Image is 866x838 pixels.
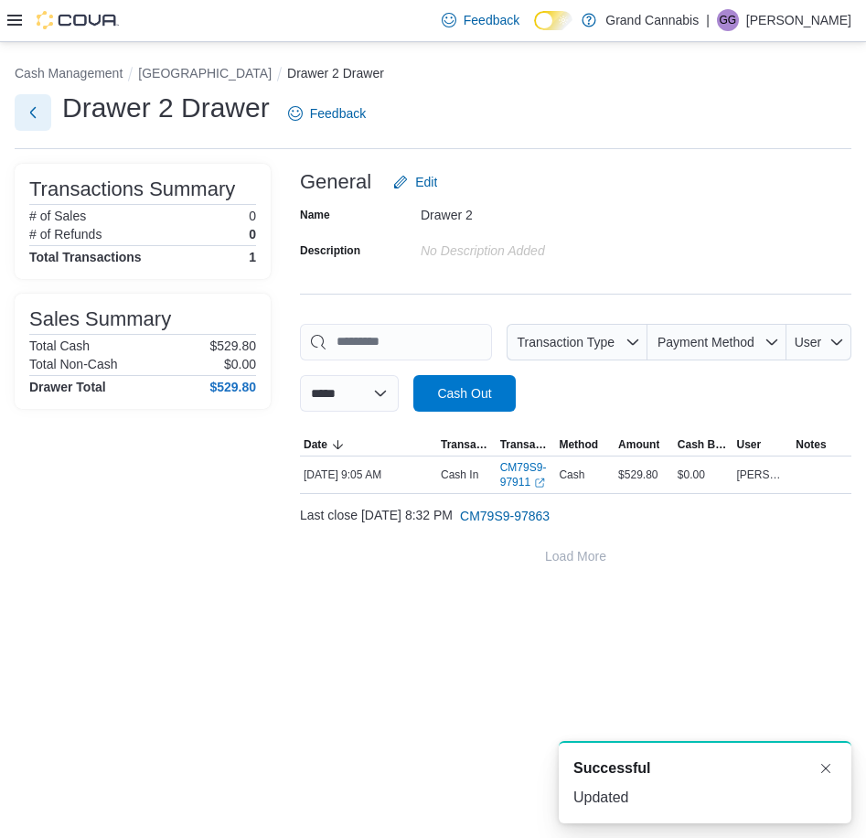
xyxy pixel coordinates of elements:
[674,434,733,456] button: Cash Back
[15,94,51,131] button: Next
[559,437,598,452] span: Method
[792,434,851,456] button: Notes
[304,437,327,452] span: Date
[815,757,837,779] button: Dismiss toast
[209,338,256,353] p: $529.80
[534,478,545,489] svg: External link
[209,380,256,394] h4: $529.80
[281,95,373,132] a: Feedback
[618,467,658,482] span: $529.80
[795,335,822,349] span: User
[249,209,256,223] p: 0
[386,164,444,200] button: Edit
[573,757,650,779] span: Successful
[658,335,754,349] span: Payment Method
[421,236,666,258] div: No Description added
[300,324,492,360] input: This is a search bar. As you type, the results lower in the page will automatically filter.
[300,243,360,258] label: Description
[421,200,666,222] div: Drawer 2
[545,547,606,565] span: Load More
[706,9,710,31] p: |
[287,66,384,81] button: Drawer 2 Drawer
[413,375,516,412] button: Cash Out
[534,11,572,30] input: Dark Mode
[441,467,478,482] p: Cash In
[460,507,550,525] span: CM79S9-97863
[29,227,102,242] h6: # of Refunds
[249,227,256,242] p: 0
[249,250,256,264] h4: 1
[615,434,674,456] button: Amount
[573,787,837,809] div: Updated
[138,66,272,81] button: [GEOGRAPHIC_DATA]
[674,464,733,486] div: $0.00
[534,30,535,31] span: Dark Mode
[437,384,491,403] span: Cash Out
[310,104,366,123] span: Feedback
[300,171,371,193] h3: General
[29,380,106,394] h4: Drawer Total
[720,9,737,31] span: GG
[737,467,789,482] span: [PERSON_NAME]
[434,2,527,38] a: Feedback
[507,324,647,360] button: Transaction Type
[224,357,256,371] p: $0.00
[555,434,615,456] button: Method
[786,324,851,360] button: User
[796,437,826,452] span: Notes
[737,437,762,452] span: User
[441,437,493,452] span: Transaction Type
[733,434,793,456] button: User
[415,173,437,191] span: Edit
[500,460,552,489] a: CM79S9-97911External link
[464,11,519,29] span: Feedback
[62,90,270,126] h1: Drawer 2 Drawer
[300,498,851,534] div: Last close [DATE] 8:32 PM
[559,467,584,482] span: Cash
[29,209,86,223] h6: # of Sales
[300,434,437,456] button: Date
[37,11,119,29] img: Cova
[647,324,786,360] button: Payment Method
[517,335,615,349] span: Transaction Type
[15,66,123,81] button: Cash Management
[605,9,699,31] p: Grand Cannabis
[746,9,851,31] p: [PERSON_NAME]
[300,464,437,486] div: [DATE] 9:05 AM
[29,308,171,330] h3: Sales Summary
[29,338,90,353] h6: Total Cash
[618,437,659,452] span: Amount
[29,357,118,371] h6: Total Non-Cash
[437,434,497,456] button: Transaction Type
[15,64,851,86] nav: An example of EuiBreadcrumbs
[500,437,552,452] span: Transaction #
[300,538,851,575] button: Load More
[678,437,730,452] span: Cash Back
[717,9,739,31] div: Greg Gaudreau
[29,178,235,200] h3: Transactions Summary
[497,434,556,456] button: Transaction #
[453,498,557,534] button: CM79S9-97863
[29,250,142,264] h4: Total Transactions
[300,208,330,222] label: Name
[573,757,837,779] div: Notification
